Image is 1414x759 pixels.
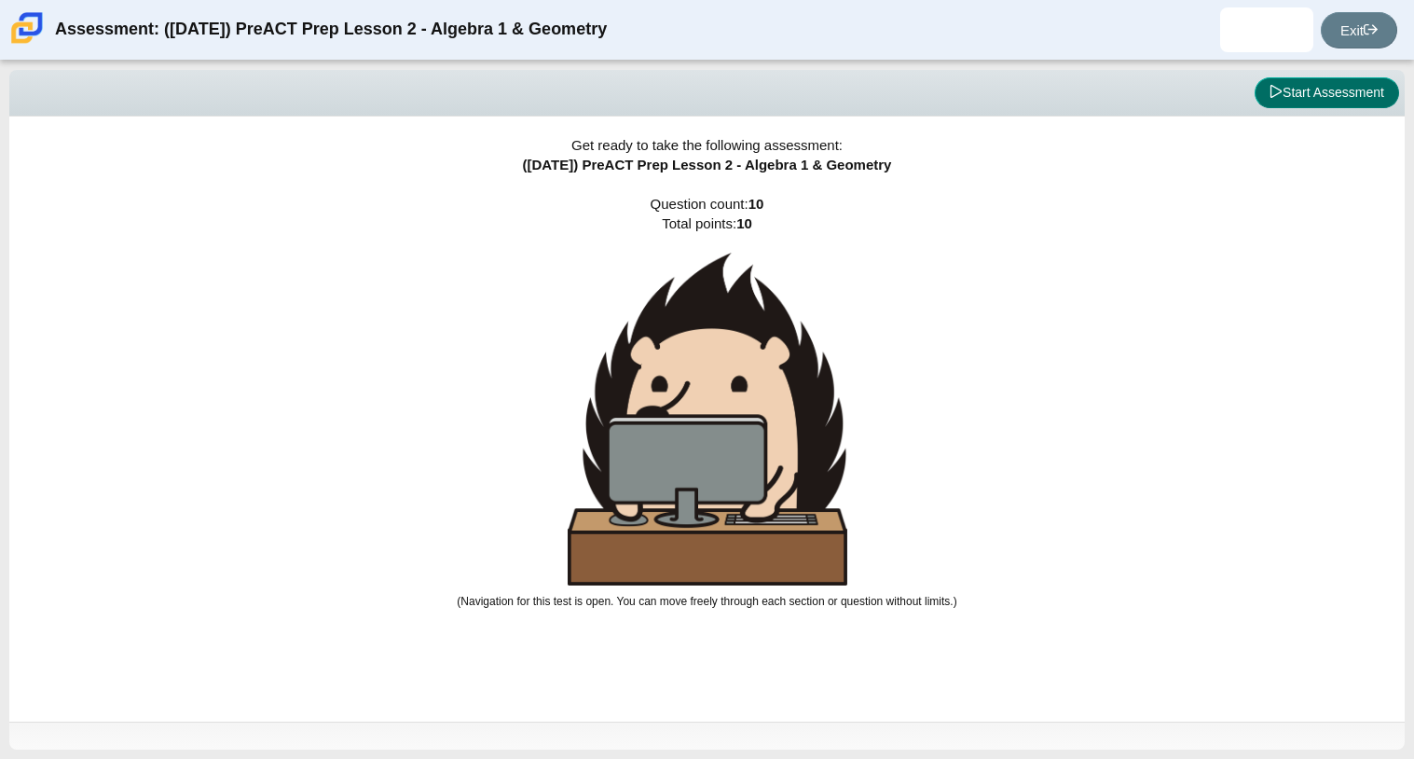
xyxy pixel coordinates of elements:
[568,253,847,586] img: hedgehog-behind-computer-large.png
[55,7,607,52] div: Assessment: ([DATE]) PreACT Prep Lesson 2 - Algebra 1 & Geometry
[1321,12,1397,48] a: Exit
[523,157,892,172] span: ([DATE]) PreACT Prep Lesson 2 - Algebra 1 & Geometry
[571,137,843,153] span: Get ready to take the following assessment:
[736,215,752,231] b: 10
[748,196,764,212] b: 10
[1255,77,1399,109] button: Start Assessment
[7,8,47,48] img: Carmen School of Science & Technology
[1252,15,1282,45] img: demond.ashley.pWNDYR
[457,196,956,608] span: Question count: Total points:
[457,595,956,608] small: (Navigation for this test is open. You can move freely through each section or question without l...
[7,34,47,50] a: Carmen School of Science & Technology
